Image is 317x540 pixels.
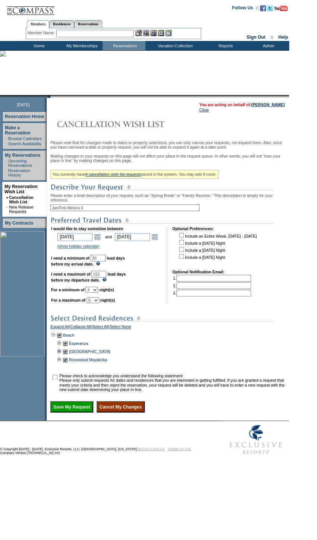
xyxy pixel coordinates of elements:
a: Cancellation Wish List [9,195,33,204]
input: Date format: M/D/Y. Shortcut keys: [T] for Today. [UP] or [.] for Next Day. [DOWN] or [,] for Pre... [57,233,92,241]
img: promoShadowLeftCorner.gif [48,95,50,98]
td: 3. [173,290,251,296]
a: Rosewood Mayakoba [69,358,107,362]
div: | | | [50,324,287,331]
img: questionMark_lightBlue.gif [96,261,100,266]
a: My Reservations [5,153,40,158]
a: Esperanza [69,341,88,346]
td: · [6,159,7,168]
a: Reservation Home [5,114,44,119]
b: Optional Notification Email: [172,270,225,274]
img: Reservations [158,30,164,36]
img: View [143,30,149,36]
a: Become our fan on Facebook [260,7,266,12]
input: Date format: M/D/Y. Shortcut keys: [T] for Today. [UP] or [.] for Next Day. [DOWN] or [,] for Pre... [115,233,150,241]
a: Make a Reservation [5,125,31,136]
b: For a minimum of [51,288,84,292]
td: Please check to acknowledge you understand the following statement: Please only submit requests f... [59,374,286,391]
div: Member Name: [28,30,56,36]
b: Optional Preferences: [172,226,214,231]
td: Reservations [103,41,145,50]
td: · [6,205,8,214]
img: Exclusive Resorts [222,421,289,458]
a: Select All [92,324,109,331]
b: I need a minimum of [51,256,90,260]
td: Follow Us :: [232,4,258,13]
td: Include an Entire Week, [DATE] - [DATE] Include a [DATE] Night Include a [DATE] Night Include a [... [178,232,257,264]
a: [GEOGRAPHIC_DATA] [69,349,110,354]
a: Open the calendar popup. [151,233,159,241]
b: night(s) [99,288,114,292]
span: You are acting on behalf of: [199,102,285,107]
a: [PERSON_NAME] [251,102,285,107]
a: (show holiday calendar) [57,244,100,248]
b: » [6,195,8,200]
b: I would like to stay sometime between [51,226,123,231]
a: Members [27,20,50,28]
a: PRIVACY POLICY [138,447,165,451]
td: · [6,168,7,177]
img: b_calculator.gif [165,30,172,36]
img: Become our fan on Facebook [260,5,266,11]
a: TERMS OF USE [168,447,191,451]
td: and [104,232,113,242]
a: Help [278,35,288,40]
span: [DATE] [17,102,30,107]
td: · [6,136,7,141]
img: Subscribe to our YouTube Channel [274,6,288,11]
td: · [6,142,7,146]
a: Residences [49,20,74,28]
td: 1. [173,275,251,282]
a: New Release Requests [9,205,33,214]
a: Search Availability [8,142,41,146]
a: Expand All [50,324,69,331]
img: Cancellation Wish List [50,117,200,131]
td: Admin [246,41,289,50]
a: Beach [63,333,74,337]
img: Impersonate [150,30,157,36]
a: Follow us on Twitter [267,7,273,12]
td: Reports [203,41,246,50]
b: night(s) [100,298,115,302]
a: Upcoming Reservations [8,159,32,168]
a: 4 cancellation wish list requests [85,172,141,177]
a: Browse Calendars [8,136,42,141]
b: I need a maximum of [51,272,90,276]
div: Please note that for changes made to dates or property selections, you can only narrow your reque... [50,140,287,412]
b: lead days before my departure date. [51,272,126,282]
img: Follow us on Twitter [267,5,273,11]
span: :: [270,35,273,40]
b: lead days before my arrival date. [51,256,125,266]
input: Cancel My Changes [97,401,145,412]
a: Open the calendar popup. [93,233,101,241]
img: b_edit.gif [135,30,142,36]
a: Sign Out [247,35,265,40]
a: Select None [109,324,131,331]
td: Home [17,41,60,50]
a: Reservation History [8,168,30,177]
input: Save My Request [50,401,93,412]
td: My Memberships [60,41,103,50]
a: Subscribe to our YouTube Channel [274,7,288,12]
td: Vacation Collection [145,41,203,50]
a: Collapse All [70,324,91,331]
a: My Reservation Wish List [4,184,38,194]
a: My Contracts [5,220,33,226]
td: 2. [173,282,251,289]
a: Reservations [74,20,102,28]
div: You currently have stored in the system. You may add 8 more. [50,170,219,179]
img: questionMark_lightBlue.gif [102,277,107,282]
a: Clear [199,108,209,112]
img: blank.gif [50,95,51,98]
b: For a maximum of [51,298,85,302]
